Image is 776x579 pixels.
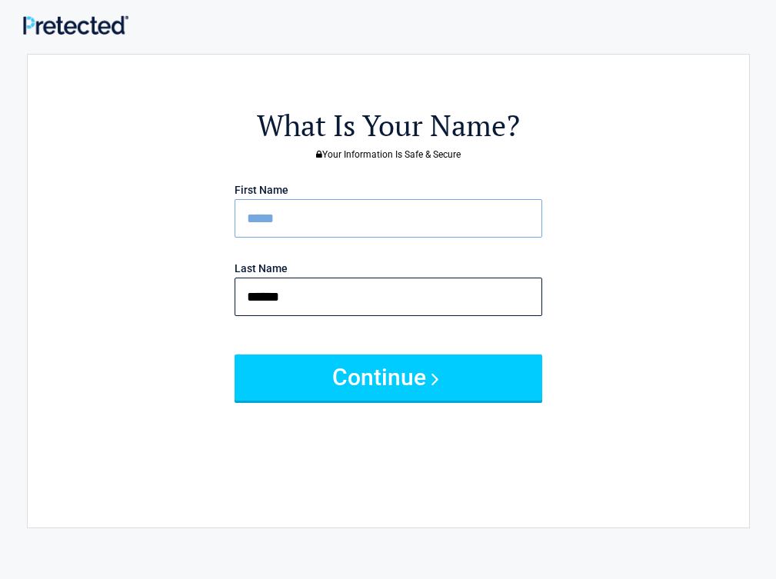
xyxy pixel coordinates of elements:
[112,150,664,159] h3: Your Information Is Safe & Secure
[235,185,288,195] label: First Name
[235,263,288,274] label: Last Name
[23,15,128,35] img: Main Logo
[112,106,664,145] h2: What Is Your Name?
[235,354,542,401] button: Continue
